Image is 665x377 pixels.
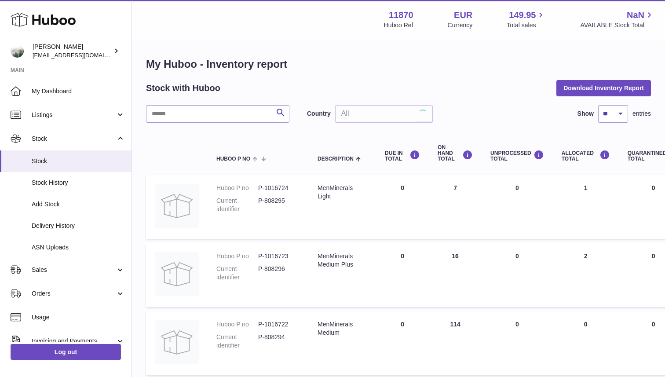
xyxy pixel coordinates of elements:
img: info@ecombrandbuilders.com [11,44,24,58]
div: ALLOCATED Total [562,150,610,162]
span: Delivery History [32,222,125,230]
label: Country [307,110,331,118]
td: 0 [482,175,553,239]
div: Huboo Ref [384,21,413,29]
h1: My Huboo - Inventory report [146,57,651,71]
div: DUE IN TOTAL [385,150,420,162]
dd: P-1016724 [258,184,300,192]
span: My Dashboard [32,87,125,95]
dt: Current identifier [216,333,258,350]
span: Invoicing and Payments [32,337,116,345]
label: Show [577,110,594,118]
span: Huboo P no [216,156,250,162]
img: product image [155,320,199,364]
a: Log out [11,344,121,360]
dt: Huboo P no [216,184,258,192]
strong: EUR [454,9,472,21]
button: Download Inventory Report [556,80,651,96]
span: entries [632,110,651,118]
span: Listings [32,111,116,119]
img: product image [155,252,199,296]
td: 114 [429,311,482,375]
td: 0 [482,243,553,307]
td: 16 [429,243,482,307]
td: 0 [553,311,619,375]
strong: 11870 [389,9,413,21]
img: product image [155,184,199,228]
div: ON HAND Total [438,145,473,162]
div: Currency [448,21,473,29]
span: Stock History [32,179,125,187]
span: Usage [32,313,125,322]
span: Total sales [507,21,546,29]
td: 0 [376,311,429,375]
a: NaN AVAILABLE Stock Total [580,9,654,29]
dt: Current identifier [216,197,258,213]
dd: P-1016723 [258,252,300,260]
a: 149.95 Total sales [507,9,546,29]
td: 7 [429,175,482,239]
div: MenMinerals Medium [318,320,367,337]
div: MenMinerals Medium Plus [318,252,367,269]
span: 0 [652,184,655,191]
td: 0 [376,243,429,307]
span: 149.95 [509,9,536,21]
dt: Huboo P no [216,252,258,260]
dd: P-808295 [258,197,300,213]
div: UNPROCESSED Total [490,150,544,162]
td: 1 [553,175,619,239]
span: Stock [32,157,125,165]
span: Orders [32,289,116,298]
td: 0 [376,175,429,239]
div: [PERSON_NAME] [33,43,112,59]
h2: Stock with Huboo [146,82,220,94]
span: Stock [32,135,116,143]
span: AVAILABLE Stock Total [580,21,654,29]
dt: Huboo P no [216,320,258,329]
dd: P-808296 [258,265,300,282]
span: Add Stock [32,200,125,209]
span: Description [318,156,354,162]
td: 2 [553,243,619,307]
dt: Current identifier [216,265,258,282]
span: Sales [32,266,116,274]
td: 0 [482,311,553,375]
dd: P-808294 [258,333,300,350]
span: 0 [652,253,655,260]
dd: P-1016722 [258,320,300,329]
span: [EMAIL_ADDRESS][DOMAIN_NAME] [33,51,129,59]
span: 0 [652,321,655,328]
span: NaN [627,9,644,21]
div: MenMinerals Light [318,184,367,201]
span: ASN Uploads [32,243,125,252]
